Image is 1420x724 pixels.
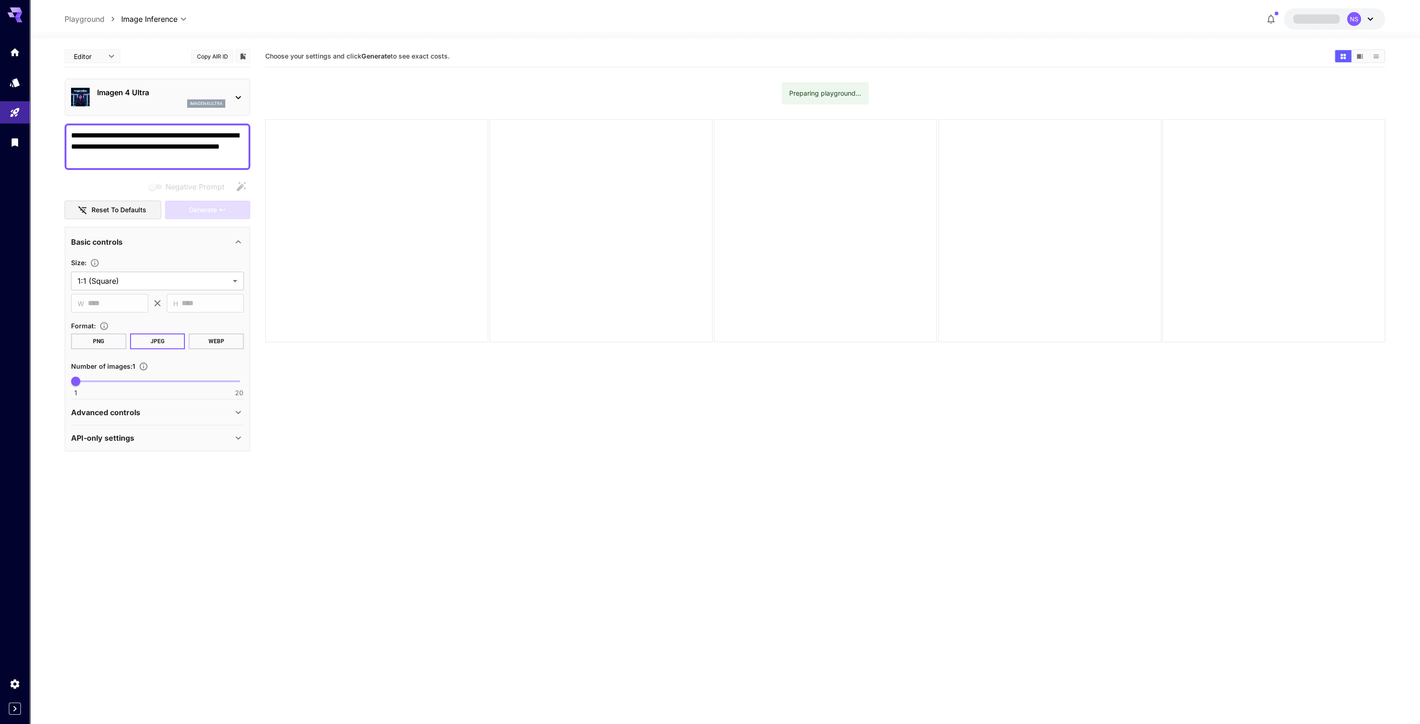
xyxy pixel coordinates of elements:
[9,137,20,148] div: Library
[1335,50,1351,62] button: Show media in grid view
[74,388,77,398] span: 1
[96,321,112,331] button: Choose the file format for the output image.
[74,52,103,61] span: Editor
[9,703,21,715] button: Expand sidebar
[135,362,152,371] button: Specify how many images to generate in a single request. Each image generation will be charged se...
[71,362,135,370] span: Number of images : 1
[78,298,84,309] span: W
[361,52,391,60] b: Generate
[190,100,222,107] p: imagen4ultra
[130,333,185,349] button: JPEG
[71,83,244,111] div: Imagen 4 Ultraimagen4ultra
[189,333,244,349] button: WEBP
[86,258,103,267] button: Adjust the dimensions of the generated image by specifying its width and height in pixels, or sel...
[1352,50,1368,62] button: Show media in video view
[235,388,243,398] span: 20
[71,333,126,349] button: PNG
[78,275,229,287] span: 1:1 (Square)
[265,52,450,60] span: Choose your settings and click to see exact costs.
[71,259,86,267] span: Size :
[71,407,140,418] p: Advanced controls
[191,50,233,63] button: Copy AIR ID
[147,181,232,192] span: Negative prompts are not compatible with the selected model.
[9,678,20,690] div: Settings
[71,432,134,444] p: API-only settings
[71,401,244,424] div: Advanced controls
[71,236,123,248] p: Basic controls
[65,201,161,220] button: Reset to defaults
[97,87,225,98] p: Imagen 4 Ultra
[165,181,224,192] span: Negative Prompt
[173,298,178,309] span: H
[71,231,244,253] div: Basic controls
[9,77,20,88] div: Models
[65,13,121,25] nav: breadcrumb
[9,107,20,118] div: Playground
[9,46,20,58] div: Home
[121,13,177,25] span: Image Inference
[1284,8,1385,30] button: NS
[71,322,96,330] span: Format :
[1368,50,1384,62] button: Show media in list view
[65,13,105,25] a: Playground
[1347,12,1361,26] div: NS
[71,427,244,449] div: API-only settings
[239,51,247,62] button: Add to library
[789,85,861,102] div: Preparing playground...
[1334,49,1385,63] div: Show media in grid viewShow media in video viewShow media in list view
